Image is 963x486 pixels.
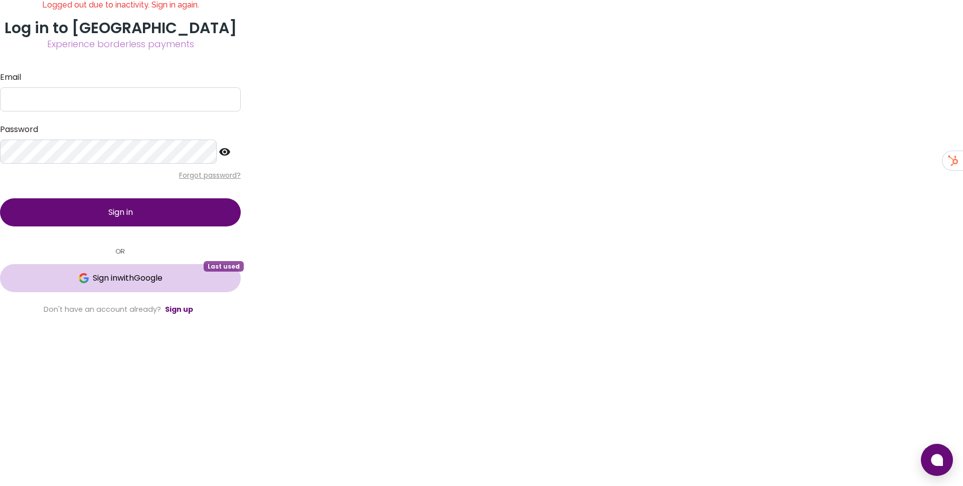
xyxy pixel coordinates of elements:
img: Google [79,273,89,283]
span: Sign in with Google [93,272,163,284]
span: Sign in [108,206,133,218]
span: Last used [204,261,244,271]
span: Experience borderless payments [47,38,194,50]
span: Don't have an account already? [44,304,161,314]
button: Open chat window [921,444,953,476]
a: Sign up [165,304,193,314]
